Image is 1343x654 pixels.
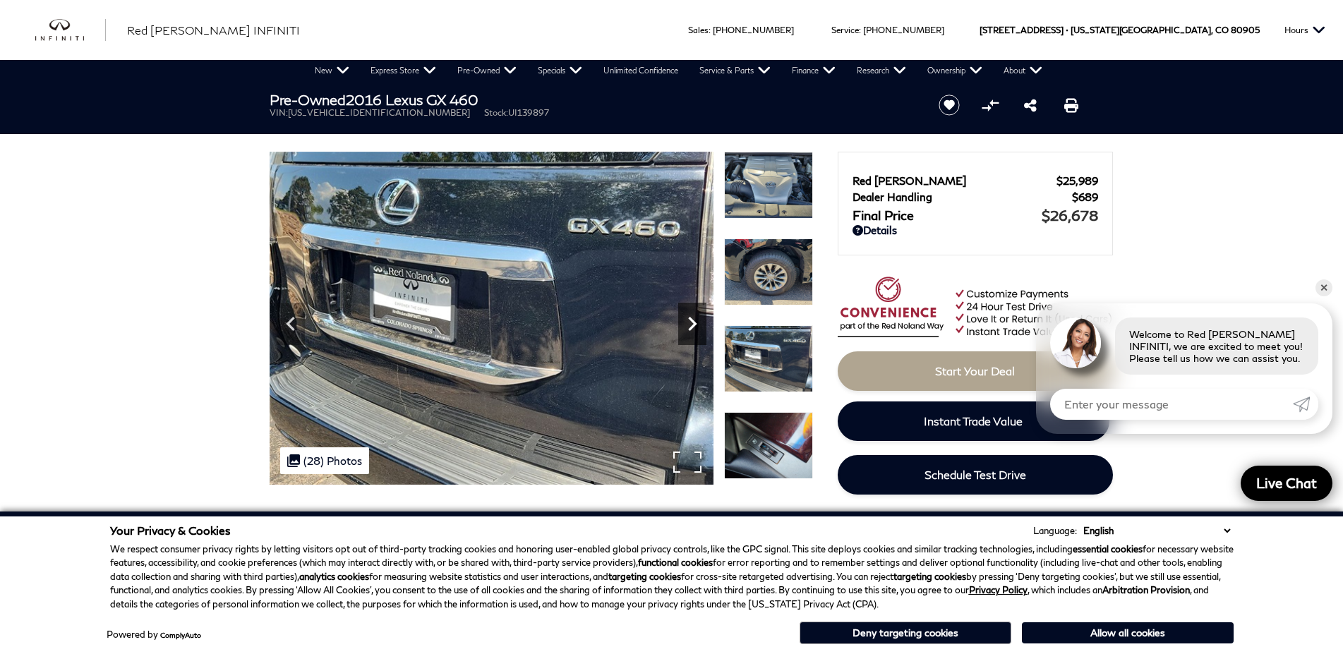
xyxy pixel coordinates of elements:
[277,303,305,345] div: Previous
[107,630,201,639] div: Powered by
[35,19,106,42] img: INFINITI
[35,19,106,42] a: infiniti
[127,23,300,37] span: Red [PERSON_NAME] INFINITI
[688,25,709,35] span: Sales
[608,571,681,582] strong: targeting cookies
[1042,207,1098,224] span: $26,678
[527,60,593,81] a: Specials
[724,412,813,479] img: Used 2016 Black Onyx Lexus 460 image 28
[969,584,1028,595] a: Privacy Policy
[853,207,1042,223] span: Final Price
[1249,474,1324,492] span: Live Chat
[1024,97,1037,114] a: Share this Pre-Owned 2016 Lexus GX 460
[304,60,360,81] a: New
[838,401,1109,441] a: Instant Trade Value
[925,468,1026,481] span: Schedule Test Drive
[288,107,470,118] span: [US_VEHICLE_IDENTIFICATION_NUMBER]
[980,95,1001,116] button: Compare Vehicle
[127,22,300,39] a: Red [PERSON_NAME] INFINITI
[270,107,288,118] span: VIN:
[846,60,917,81] a: Research
[980,25,1260,35] a: [STREET_ADDRESS] • [US_STATE][GEOGRAPHIC_DATA], CO 80905
[853,190,1098,203] a: Dealer Handling $689
[1293,389,1318,420] a: Submit
[1064,97,1078,114] a: Print this Pre-Owned 2016 Lexus GX 460
[1072,190,1098,203] span: $689
[1102,584,1190,595] strong: Arbitration Provision
[831,25,859,35] span: Service
[934,94,965,116] button: Save vehicle
[270,91,346,108] strong: Pre-Owned
[863,25,944,35] a: [PHONE_NUMBER]
[709,25,711,35] span: :
[1050,389,1293,420] input: Enter your message
[593,60,689,81] a: Unlimited Confidence
[1115,317,1318,375] div: Welcome to Red [PERSON_NAME] INFINITI, we are excited to meet you! Please tell us how we can assi...
[853,174,1098,187] a: Red [PERSON_NAME] $25,989
[838,351,1113,391] a: Start Your Deal
[724,238,813,305] img: Used 2016 Black Onyx Lexus 460 image 26
[360,60,447,81] a: Express Store
[853,207,1098,224] a: Final Price $26,678
[838,455,1113,495] a: Schedule Test Drive
[853,190,1072,203] span: Dealer Handling
[935,364,1015,377] span: Start Your Deal
[110,523,231,537] span: Your Privacy & Cookies
[781,60,846,81] a: Finance
[724,152,813,219] img: Used 2016 Black Onyx Lexus 460 image 25
[508,107,549,118] span: UI139897
[447,60,527,81] a: Pre-Owned
[800,622,1011,644] button: Deny targeting cookies
[993,60,1053,81] a: About
[1033,526,1077,535] div: Language:
[304,60,1053,81] nav: Main Navigation
[1080,523,1234,538] select: Language Select
[638,557,713,568] strong: functional cookies
[917,60,993,81] a: Ownership
[678,303,706,345] div: Next
[160,631,201,639] a: ComplyAuto
[1241,466,1332,501] a: Live Chat
[1022,622,1234,643] button: Allow all cookies
[1073,543,1143,555] strong: essential cookies
[299,571,369,582] strong: analytics cookies
[270,92,915,107] h1: 2016 Lexus GX 460
[484,107,508,118] span: Stock:
[924,414,1023,428] span: Instant Trade Value
[1050,317,1101,368] img: Agent profile photo
[893,571,966,582] strong: targeting cookies
[853,224,1098,236] a: Details
[713,25,794,35] a: [PHONE_NUMBER]
[1056,174,1098,187] span: $25,989
[270,152,713,485] img: Used 2016 Black Onyx Lexus 460 image 27
[724,325,813,392] img: Used 2016 Black Onyx Lexus 460 image 27
[689,60,781,81] a: Service & Parts
[110,543,1234,612] p: We respect consumer privacy rights by letting visitors opt out of third-party tracking cookies an...
[853,174,1056,187] span: Red [PERSON_NAME]
[280,447,369,474] div: (28) Photos
[859,25,861,35] span: :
